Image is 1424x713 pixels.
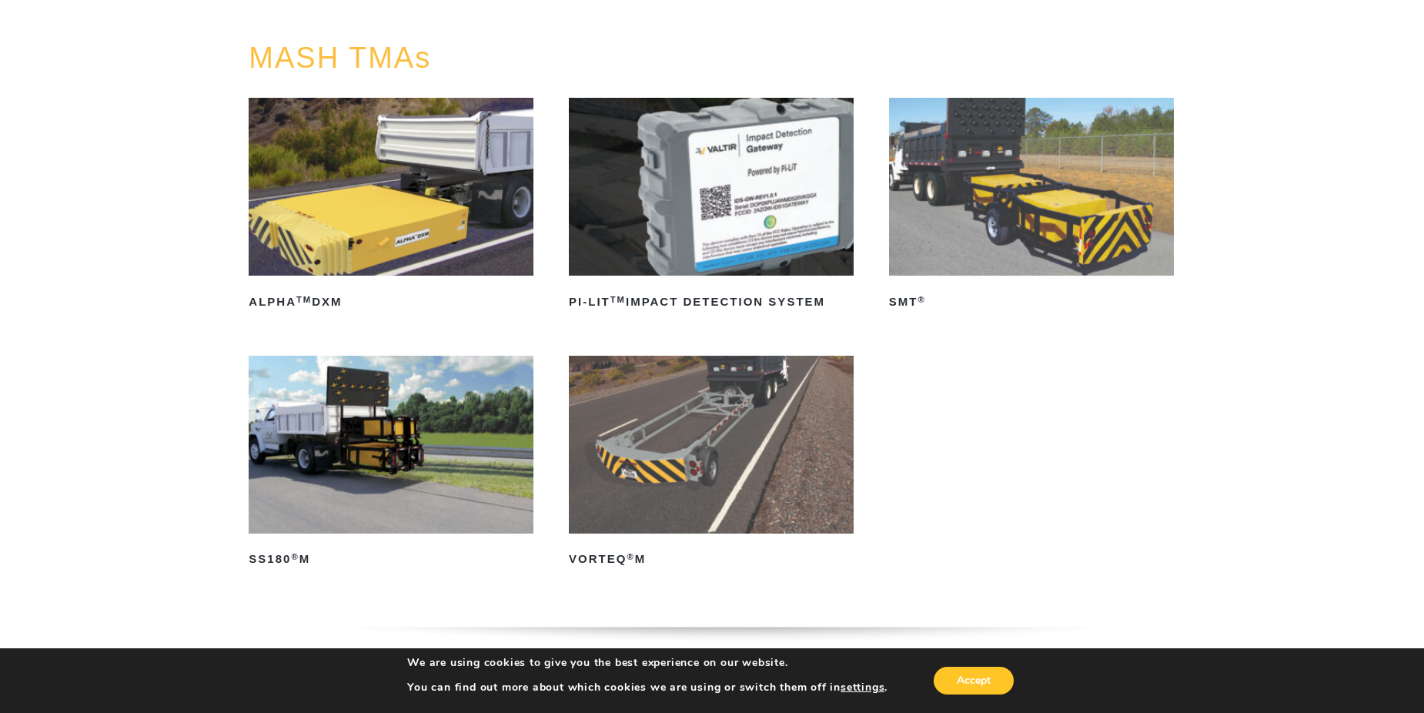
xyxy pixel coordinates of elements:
[918,295,925,304] sup: ®
[889,98,1174,314] a: SMT®
[569,290,854,314] h2: PI-LIT Impact Detection System
[249,356,533,572] a: SS180®M
[249,547,533,572] h2: SS180 M
[889,290,1174,314] h2: SMT
[934,667,1014,695] button: Accept
[249,98,533,314] a: ALPHATMDXM
[610,295,626,304] sup: TM
[296,295,312,304] sup: TM
[569,547,854,572] h2: VORTEQ M
[627,552,634,561] sup: ®
[291,552,299,561] sup: ®
[407,681,887,695] p: You can find out more about which cookies we are using or switch them off in .
[569,98,854,314] a: PI-LITTMImpact Detection System
[249,290,533,314] h2: ALPHA DXM
[841,681,884,695] button: settings
[249,42,431,74] a: MASH TMAs
[569,356,854,572] a: VORTEQ®M
[407,656,887,670] p: We are using cookies to give you the best experience on our website.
